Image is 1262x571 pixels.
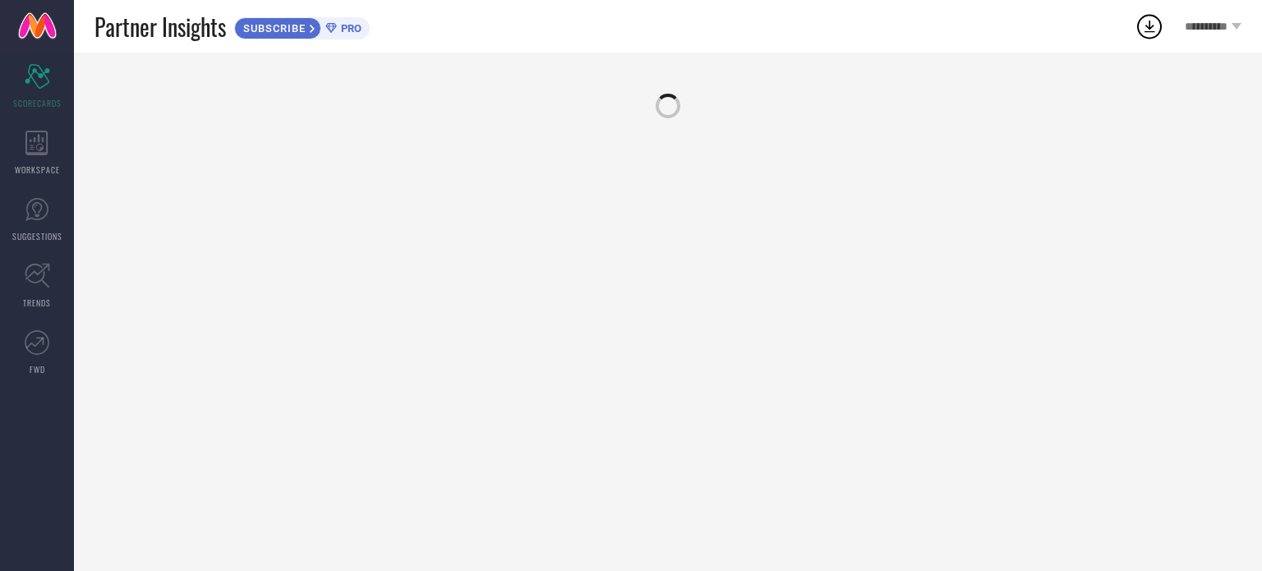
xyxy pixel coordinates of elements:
[94,10,226,44] span: Partner Insights
[12,230,62,242] span: SUGGESTIONS
[337,22,362,35] span: PRO
[1135,12,1164,41] div: Open download list
[13,97,62,109] span: SCORECARDS
[15,163,60,176] span: WORKSPACE
[234,13,370,39] a: SUBSCRIBEPRO
[235,22,310,35] span: SUBSCRIBE
[23,297,51,309] span: TRENDS
[30,363,45,375] span: FWD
